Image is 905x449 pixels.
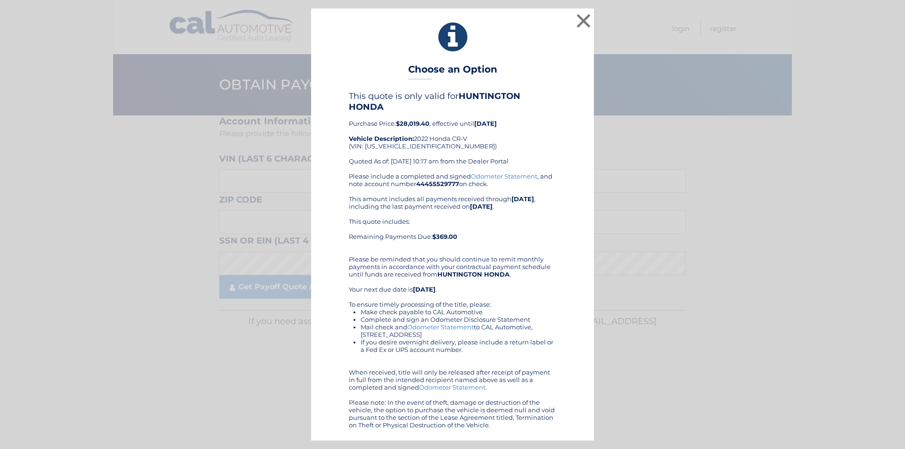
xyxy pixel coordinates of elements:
[361,323,556,338] li: Mail check and to CAL Automotive, [STREET_ADDRESS]
[574,11,593,30] button: ×
[437,270,510,278] b: HUNTINGTON HONDA
[471,172,537,180] a: Odometer Statement
[349,218,556,248] div: This quote includes: Remaining Payments Due:
[349,135,414,142] strong: Vehicle Description:
[408,64,497,80] h3: Choose an Option
[511,195,534,203] b: [DATE]
[407,323,474,331] a: Odometer Statement
[470,203,493,210] b: [DATE]
[349,91,520,112] b: HUNTINGTON HONDA
[361,308,556,316] li: Make check payable to CAL Automotive
[474,120,497,127] b: [DATE]
[349,91,556,172] div: Purchase Price: , effective until 2022 Honda CR-V (VIN: [US_VEHICLE_IDENTIFICATION_NUMBER]) Quote...
[416,180,459,188] b: 44455529777
[361,338,556,353] li: If you desire overnight delivery, please include a return label or a Fed Ex or UPS account number.
[349,172,556,429] div: Please include a completed and signed , and note account number on check. This amount includes al...
[349,91,556,112] h4: This quote is only valid for
[396,120,429,127] b: $28,019.40
[413,286,436,293] b: [DATE]
[432,233,457,240] b: $369.00
[419,384,485,391] a: Odometer Statement
[361,316,556,323] li: Complete and sign an Odometer Disclosure Statement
